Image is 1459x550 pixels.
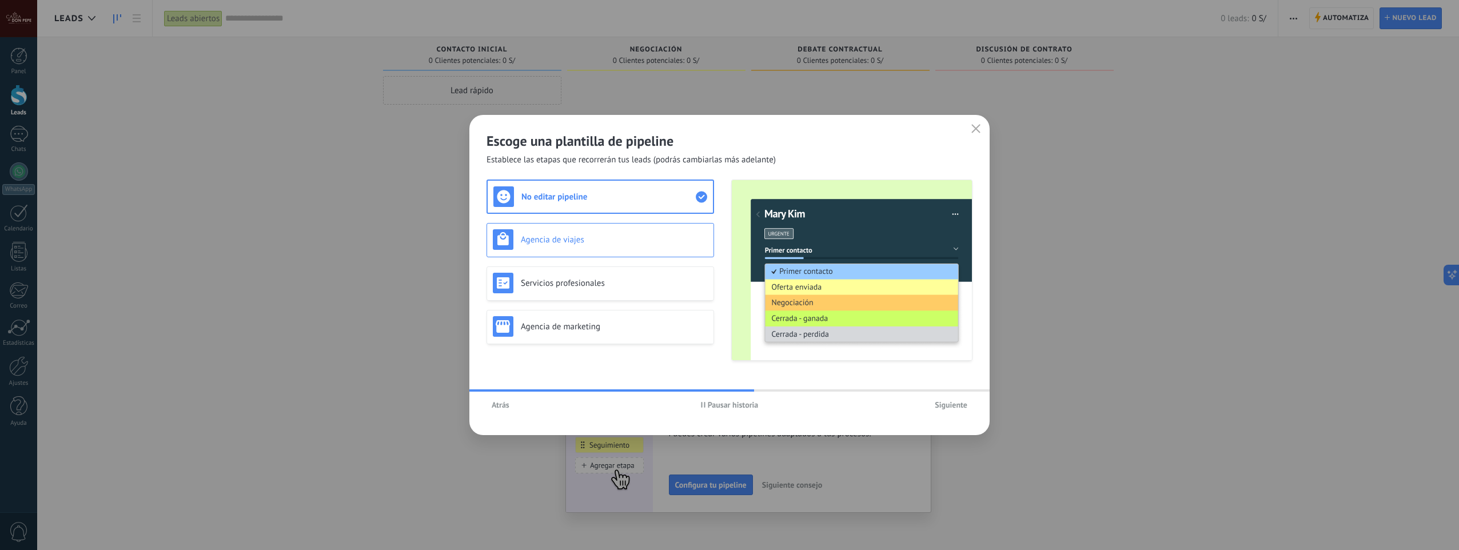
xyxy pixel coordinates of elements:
[935,401,967,409] span: Siguiente
[521,321,708,332] h3: Agencia de marketing
[521,192,696,202] h3: No editar pipeline
[708,401,759,409] span: Pausar historia
[696,396,764,413] button: Pausar historia
[487,132,972,150] h2: Escoge una plantilla de pipeline
[930,396,972,413] button: Siguiente
[521,278,708,289] h3: Servicios profesionales
[487,396,515,413] button: Atrás
[521,234,708,245] h3: Agencia de viajes
[487,154,776,166] span: Establece las etapas que recorrerán tus leads (podrás cambiarlas más adelante)
[492,401,509,409] span: Atrás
